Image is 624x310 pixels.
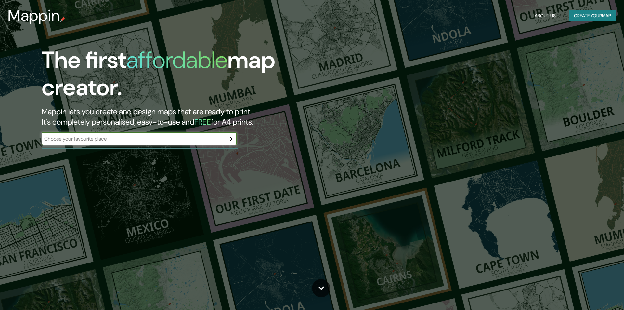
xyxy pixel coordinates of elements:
input: Choose your favourite place [42,135,224,142]
button: About Us [532,10,558,22]
h1: affordable [126,45,227,75]
h3: Mappin [8,7,60,25]
img: mappin-pin [60,17,65,22]
h5: FREE [194,117,211,127]
button: Create yourmap [569,10,616,22]
h2: Mappin lets you create and design maps that are ready to print. It's completely personalised, eas... [42,106,354,127]
h1: The first map creator. [42,47,354,106]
